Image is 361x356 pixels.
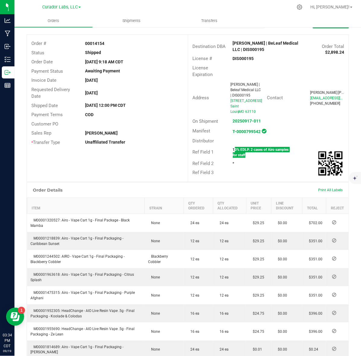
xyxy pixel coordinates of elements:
[85,140,125,145] strong: Unaffiliated Transfer
[213,198,246,214] th: Qty Allocated
[31,272,134,282] span: M00001963618: Airo - Vape Cart 1g - Final Packaging - Citrus Splash
[250,293,264,297] span: $29.25
[193,44,226,49] span: Destination DBA
[193,56,212,61] span: License #
[187,311,199,316] span: 16 ea
[187,239,199,243] span: 12 ea
[5,82,11,88] inline-svg: Reports
[318,151,343,176] img: Scan me!
[3,349,12,353] p: 09/19
[325,50,344,55] strong: $2,898.24
[33,188,62,192] h1: Order Details
[85,103,126,108] strong: [DATE] 12:00 PM CDT
[306,221,322,225] span: $702.00
[31,50,44,56] span: Status
[230,99,262,103] span: [STREET_ADDRESS]
[148,329,160,334] span: None
[306,348,318,352] span: $0.24
[330,311,339,315] span: Reject Inventory
[326,198,349,214] th: Reject
[5,43,11,49] inline-svg: Inbound
[275,257,287,261] span: $0.00
[148,221,160,225] span: None
[85,59,123,64] strong: [DATE] 9:18 AM CDT
[239,110,244,114] span: MO
[246,198,271,214] th: Unit Price
[193,18,226,24] span: Transfers
[310,101,340,106] span: [PHONE_NUMBER]
[306,311,322,316] span: $396.00
[275,348,287,352] span: $0.00
[31,103,58,108] span: Shipped Date
[238,110,239,114] span: ,
[250,257,264,261] span: $29.25
[31,78,56,83] span: Invoice Date
[330,275,339,278] span: Reject Inventory
[217,329,229,334] span: 16 ea
[217,348,229,352] span: 24 ea
[250,329,264,334] span: $24.75
[193,161,214,166] span: Ref Field 2
[31,218,130,228] span: M00001320527: Airo - Vape Cart 1g - Final Package - Black Mamba
[217,311,229,316] span: 16 ea
[31,87,70,99] span: Requested Delivery Date
[275,329,287,334] span: $0.00
[306,239,322,243] span: $351.00
[250,311,264,316] span: $24.75
[31,68,63,74] span: Payment Status
[193,170,214,175] span: Ref Field 3
[31,236,124,246] span: M00001218839: Airo - Vape Cart 1g - Final Packaging - Caribbean Sunset
[271,198,302,214] th: Line Discount
[148,311,160,316] span: None
[187,275,199,279] span: 12 ea
[187,221,199,225] span: 24 ea
[217,257,229,261] span: 12 ea
[85,68,120,73] strong: Awaiting Payment
[85,41,104,46] strong: 00014154
[114,18,149,24] span: Shipments
[217,221,229,225] span: 24 ea
[330,347,339,351] span: Reject Inventory
[85,78,98,83] strong: [DATE]
[306,329,322,334] span: $396.00
[250,275,264,279] span: $29.25
[193,95,209,100] span: Address
[187,257,199,261] span: 12 ea
[330,293,339,297] span: Reject Inventory
[250,239,264,243] span: $29.25
[230,82,261,97] span: [PERSON_NAME] | Beleaf Medical LLC | DIS000195
[14,14,93,27] a: Orders
[275,239,287,243] span: $0.00
[85,131,118,135] strong: [PERSON_NAME]
[193,65,213,78] span: License Expiration
[148,348,160,352] span: None
[187,329,199,334] span: 16 ea
[217,239,229,243] span: 12 ea
[233,41,299,52] strong: [PERSON_NAME] | BeLeaf Medical LLC | DIS000195
[5,56,11,62] inline-svg: Inventory
[262,128,267,134] span: In Sync
[5,17,11,24] inline-svg: Analytics
[230,104,239,114] span: Saint Louis
[193,149,214,155] span: Ref Field 1
[27,198,145,214] th: Item
[233,119,261,123] a: 20250917-011
[148,293,160,297] span: None
[330,221,339,224] span: Reject Inventory
[330,257,339,260] span: Reject Inventory
[250,348,262,352] span: $0.01
[330,239,339,242] span: Reject Inventory
[187,293,199,297] span: 12 ea
[233,56,254,61] strong: DIS000195
[170,14,249,27] a: Transfers
[144,198,184,214] th: Strain
[5,69,11,75] inline-svg: Outbound
[306,293,322,297] span: $351.00
[85,112,93,117] strong: COD
[310,5,350,9] span: Hi, [PERSON_NAME]!
[217,293,229,297] span: 12 ea
[193,119,218,124] span: On Shipment
[322,44,344,49] span: Order Total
